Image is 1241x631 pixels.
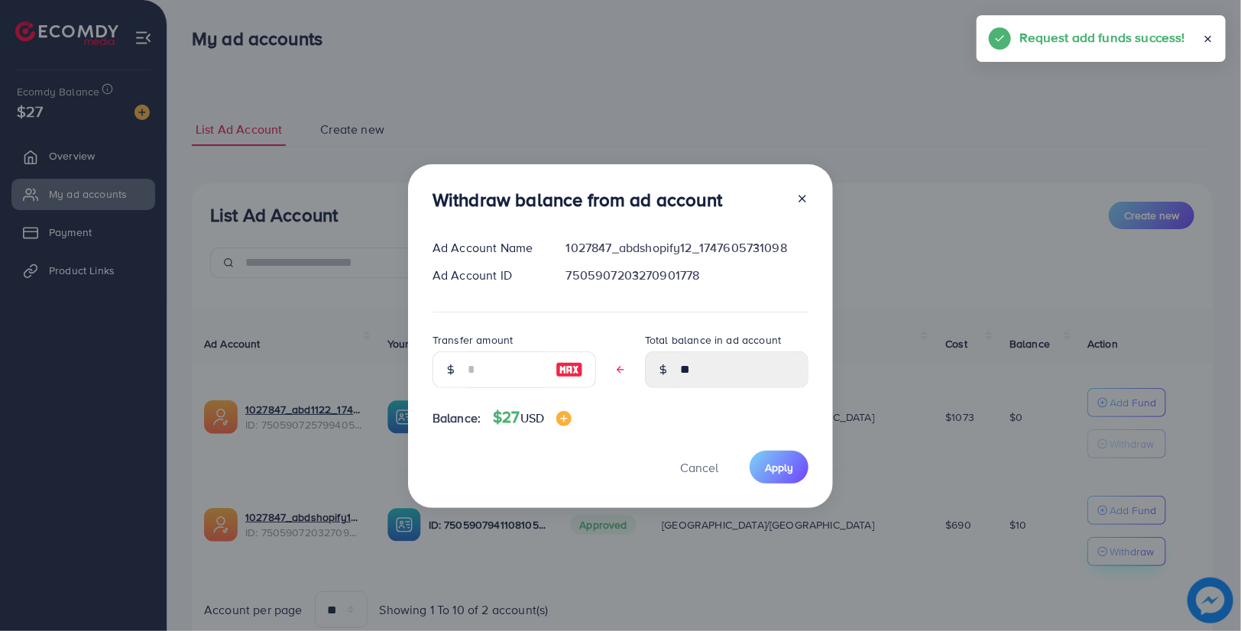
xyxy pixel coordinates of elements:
[680,459,718,476] span: Cancel
[420,239,554,257] div: Ad Account Name
[750,451,808,484] button: Apply
[433,409,481,427] span: Balance:
[554,239,821,257] div: 1027847_abdshopify12_1747605731098
[420,267,554,284] div: Ad Account ID
[645,332,781,348] label: Total balance in ad account
[661,451,737,484] button: Cancel
[765,460,793,475] span: Apply
[556,361,583,379] img: image
[433,189,722,211] h3: Withdraw balance from ad account
[554,267,821,284] div: 7505907203270901778
[520,409,544,426] span: USD
[1020,28,1185,47] h5: Request add funds success!
[433,332,513,348] label: Transfer amount
[556,411,572,426] img: image
[493,408,572,427] h4: $27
